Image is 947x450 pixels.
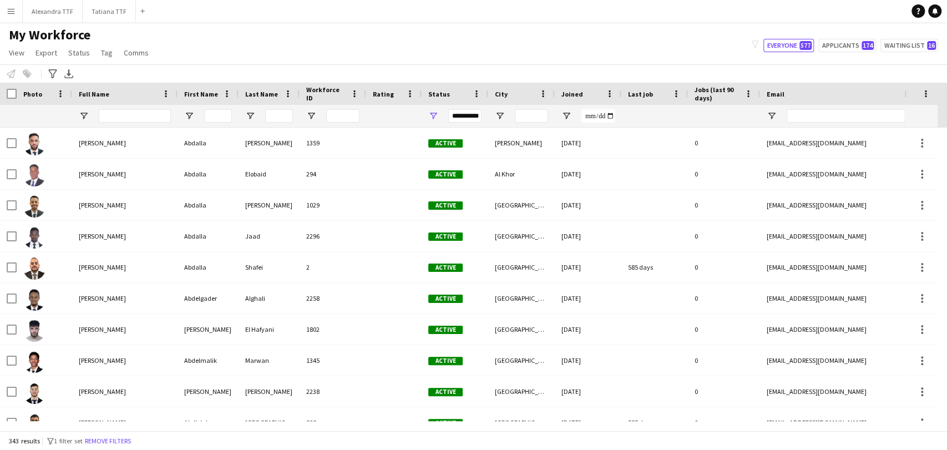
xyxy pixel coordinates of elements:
span: Status [428,90,450,98]
span: [PERSON_NAME] [79,356,126,365]
button: Everyone577 [763,39,814,52]
span: [PERSON_NAME] [79,325,126,333]
div: Abdelmalik [178,345,239,376]
a: View [4,45,29,60]
div: 0 [688,314,760,345]
span: View [9,48,24,58]
app-action-btn: Export XLSX [62,67,75,80]
span: Active [428,326,463,334]
div: [DATE] [555,283,621,314]
span: Active [428,388,463,396]
img: Abdalla Ali [23,133,45,155]
span: [PERSON_NAME] [79,294,126,302]
a: Comms [119,45,153,60]
div: [PERSON_NAME] [488,128,555,158]
input: Full Name Filter Input [99,109,171,123]
div: 898 [300,407,366,438]
span: First Name [184,90,218,98]
div: Abdalla [178,159,239,189]
div: 294 [300,159,366,189]
a: Export [31,45,62,60]
span: Active [428,419,463,427]
span: [PERSON_NAME] [79,232,126,240]
div: 1802 [300,314,366,345]
img: Abdelhamid El Hafyani [23,320,45,342]
span: [PERSON_NAME] [79,387,126,396]
div: El Hafyani [239,314,300,345]
img: Abdalla Jaad [23,226,45,249]
div: [DATE] [555,221,621,251]
input: Joined Filter Input [581,109,615,123]
input: Workforce ID Filter Input [326,109,359,123]
div: [GEOGRAPHIC_DATA] [488,314,555,345]
div: [PERSON_NAME] [239,376,300,407]
img: Abdelmalik Marwan [23,351,45,373]
div: [PERSON_NAME] [239,128,300,158]
span: Active [428,139,463,148]
input: Last Name Filter Input [265,109,293,123]
img: Abdalla Ibrahim [23,195,45,218]
div: [GEOGRAPHIC_DATA] [488,252,555,282]
div: [PERSON_NAME] [178,314,239,345]
button: Open Filter Menu [245,111,255,121]
div: 2238 [300,376,366,407]
div: Abdalla [178,252,239,282]
span: Jobs (last 90 days) [695,85,740,102]
span: Active [428,264,463,272]
div: 2296 [300,221,366,251]
span: Last Name [245,90,278,98]
span: City [495,90,508,98]
span: [PERSON_NAME] [79,139,126,147]
button: Tatiana TTF [83,1,136,22]
div: [GEOGRAPHIC_DATA] [488,283,555,314]
div: 1029 [300,190,366,220]
div: [GEOGRAPHIC_DATA] [488,345,555,376]
span: 577 [799,41,812,50]
div: [DATE] [555,345,621,376]
div: Alghali [239,283,300,314]
span: 16 [927,41,936,50]
div: [PERSON_NAME] [178,376,239,407]
button: Open Filter Menu [495,111,505,121]
div: [DATE] [555,314,621,345]
button: Open Filter Menu [428,111,438,121]
button: Applicants174 [818,39,876,52]
div: [DATE] [555,252,621,282]
div: 0 [688,345,760,376]
a: Status [64,45,94,60]
span: Active [428,232,463,241]
div: [DATE] [555,128,621,158]
span: Active [428,357,463,365]
span: [PERSON_NAME] [79,170,126,178]
span: Status [68,48,90,58]
span: Full Name [79,90,109,98]
div: Elobaid [239,159,300,189]
span: [PERSON_NAME] [79,418,126,427]
div: Abdelgader [178,283,239,314]
div: 0 [688,407,760,438]
span: Active [428,295,463,303]
div: 2258 [300,283,366,314]
span: Comms [124,48,149,58]
div: Shafei [239,252,300,282]
div: Jaad [239,221,300,251]
div: [GEOGRAPHIC_DATA] [239,407,300,438]
div: 0 [688,128,760,158]
div: 0 [688,376,760,407]
div: [GEOGRAPHIC_DATA] [488,190,555,220]
span: Active [428,201,463,210]
button: Open Filter Menu [79,111,89,121]
div: Abdalla [178,128,239,158]
div: 0 [688,159,760,189]
span: [PERSON_NAME] [79,201,126,209]
span: My Workforce [9,27,90,43]
input: City Filter Input [515,109,548,123]
div: 0 [688,283,760,314]
span: Photo [23,90,42,98]
button: Open Filter Menu [561,111,571,121]
div: 0 [688,252,760,282]
button: Alexandra TTF [23,1,83,22]
div: 0 [688,190,760,220]
img: Abdlelah Salem [23,413,45,435]
img: Abdalla Elobaid [23,164,45,186]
